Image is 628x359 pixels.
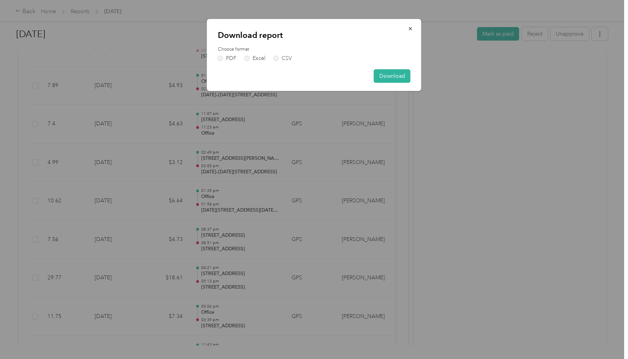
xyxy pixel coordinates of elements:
[218,56,236,61] label: PDF
[218,30,411,41] p: Download report
[585,316,628,359] iframe: Everlance-gr Chat Button Frame
[273,56,292,61] label: CSV
[374,69,411,83] button: Download
[244,56,265,61] label: Excel
[218,46,411,53] label: Choose format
